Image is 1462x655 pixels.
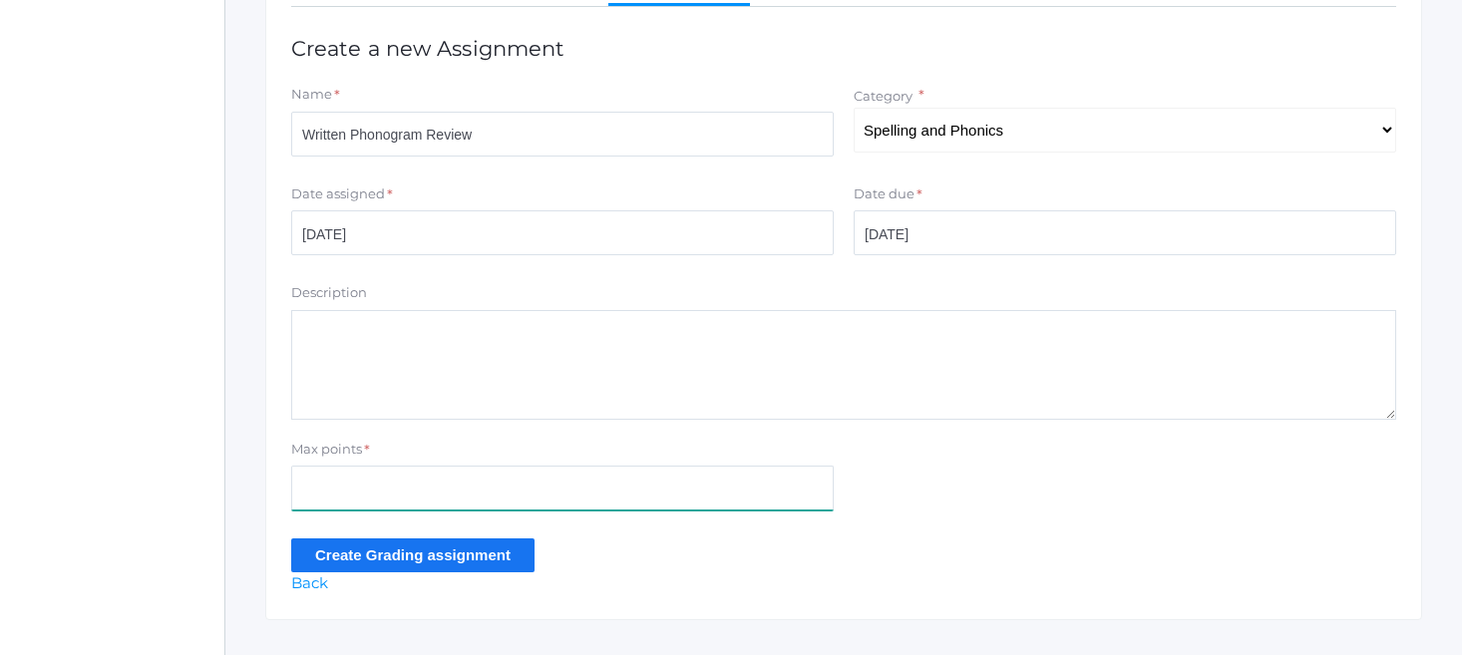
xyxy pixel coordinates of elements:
[854,88,913,104] label: Category
[291,573,328,592] a: Back
[291,184,385,204] label: Date assigned
[291,283,367,303] label: Description
[854,184,914,204] label: Date due
[291,85,332,105] label: Name
[291,440,362,460] label: Max points
[291,538,535,571] input: Create Grading assignment
[291,37,1396,60] h1: Create a new Assignment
